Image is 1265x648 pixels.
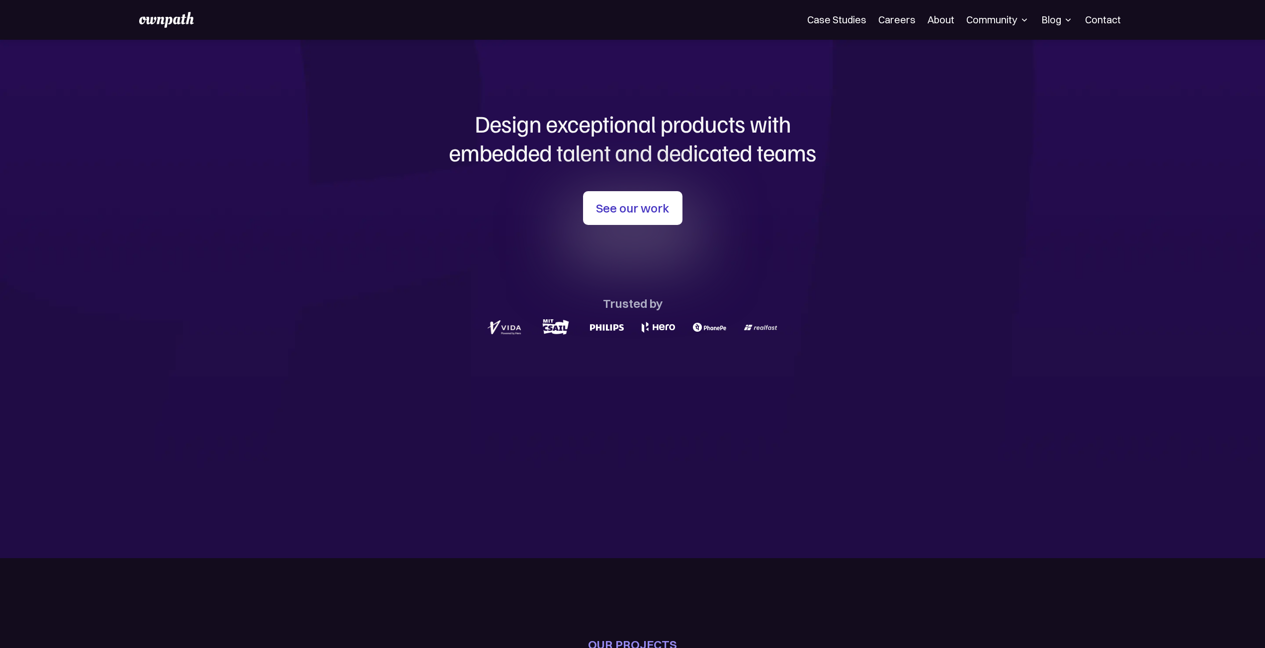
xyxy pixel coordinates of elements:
a: Contact [1085,14,1121,26]
a: About [928,14,954,26]
div: Trusted by [603,296,663,310]
a: See our work [583,191,682,225]
h1: Design exceptional products with embedded talent and dedicated teams [394,109,871,166]
a: Case Studies [807,14,866,26]
a: Careers [878,14,916,26]
div: Community [966,14,1029,26]
div: Blog [1041,14,1073,26]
